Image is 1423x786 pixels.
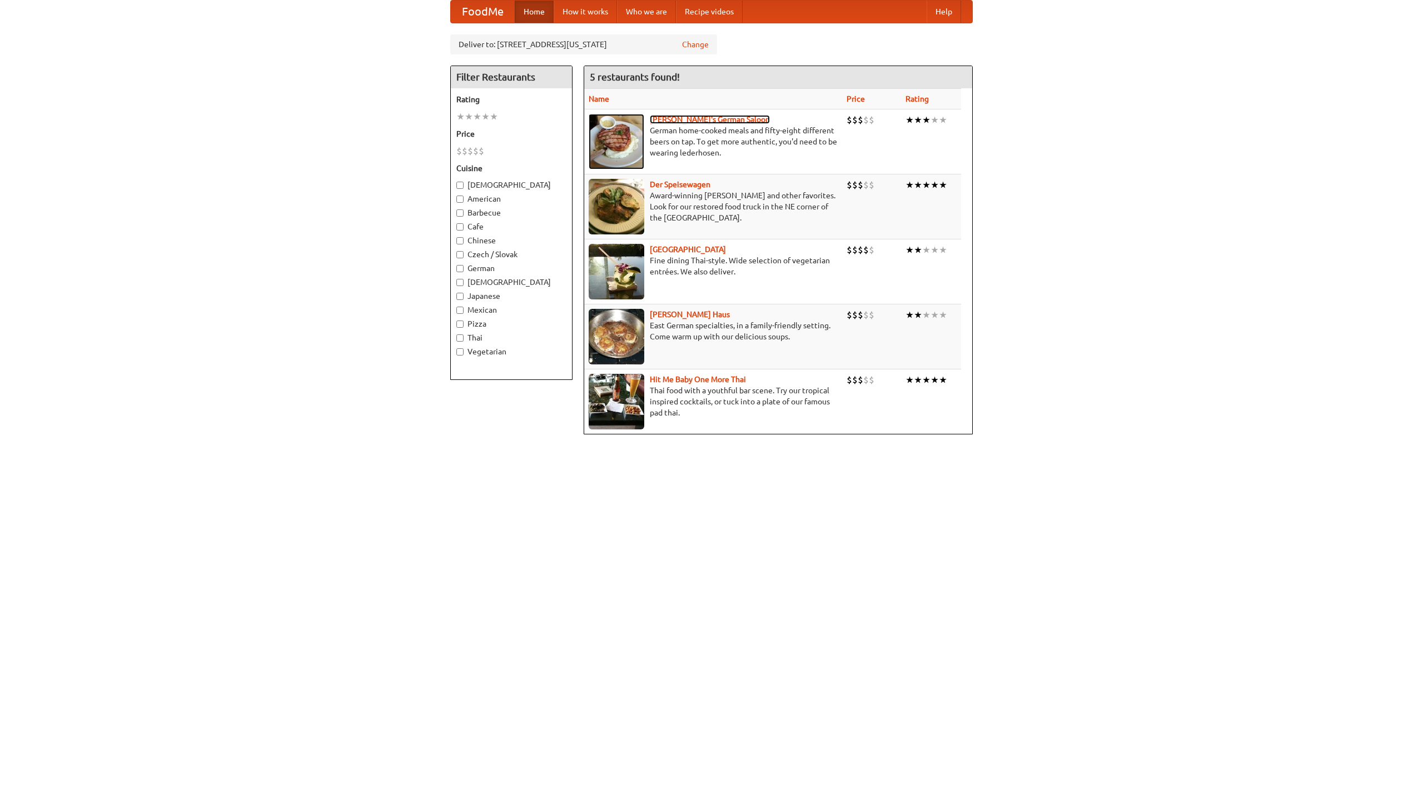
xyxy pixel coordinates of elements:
li: ★ [914,244,922,256]
li: $ [467,145,473,157]
li: ★ [939,244,947,256]
li: $ [462,145,467,157]
a: Hit Me Baby One More Thai [650,375,746,384]
li: ★ [490,111,498,123]
li: $ [852,309,858,321]
input: Mexican [456,307,464,314]
li: $ [473,145,479,157]
a: Home [515,1,554,23]
a: [PERSON_NAME]'s German Saloon [650,115,770,124]
li: $ [869,374,874,386]
input: Thai [456,334,464,342]
a: Rating [905,94,929,103]
label: German [456,263,566,274]
label: Pizza [456,318,566,329]
li: $ [852,114,858,126]
a: Der Speisewagen [650,180,710,189]
li: ★ [456,111,465,123]
a: Change [682,39,709,50]
li: ★ [914,179,922,191]
li: ★ [931,374,939,386]
label: Vegetarian [456,346,566,357]
label: Thai [456,332,566,343]
div: Deliver to: [STREET_ADDRESS][US_STATE] [450,34,717,54]
a: [GEOGRAPHIC_DATA] [650,245,726,254]
li: $ [863,244,869,256]
a: Name [589,94,609,103]
li: $ [869,114,874,126]
input: Japanese [456,293,464,300]
li: ★ [922,179,931,191]
li: ★ [939,309,947,321]
li: ★ [922,374,931,386]
ng-pluralize: 5 restaurants found! [590,72,680,82]
li: ★ [939,179,947,191]
li: ★ [905,244,914,256]
li: ★ [931,244,939,256]
input: German [456,265,464,272]
label: [DEMOGRAPHIC_DATA] [456,179,566,191]
li: $ [852,244,858,256]
label: Barbecue [456,207,566,218]
label: Cafe [456,221,566,232]
li: ★ [905,179,914,191]
img: babythai.jpg [589,374,644,429]
li: ★ [914,114,922,126]
label: American [456,193,566,204]
label: Japanese [456,291,566,302]
li: ★ [922,114,931,126]
li: ★ [939,114,947,126]
a: Price [847,94,865,103]
li: ★ [922,309,931,321]
label: Mexican [456,304,566,316]
label: Czech / Slovak [456,249,566,260]
li: $ [479,145,484,157]
li: $ [847,309,852,321]
li: ★ [465,111,473,123]
input: Cafe [456,223,464,231]
p: Thai food with a youthful bar scene. Try our tropical inspired cocktails, or tuck into a plate of... [589,385,838,418]
li: ★ [914,309,922,321]
li: ★ [914,374,922,386]
li: $ [852,179,858,191]
li: ★ [473,111,481,123]
li: $ [858,374,863,386]
li: $ [852,374,858,386]
h5: Price [456,128,566,139]
li: $ [847,179,852,191]
a: How it works [554,1,617,23]
li: ★ [931,114,939,126]
p: East German specialties, in a family-friendly setting. Come warm up with our delicious soups. [589,320,838,342]
li: $ [863,114,869,126]
img: speisewagen.jpg [589,179,644,234]
label: [DEMOGRAPHIC_DATA] [456,277,566,288]
img: kohlhaus.jpg [589,309,644,364]
input: Czech / Slovak [456,251,464,258]
input: Vegetarian [456,348,464,356]
li: ★ [905,114,914,126]
h5: Cuisine [456,163,566,174]
li: $ [863,309,869,321]
input: [DEMOGRAPHIC_DATA] [456,182,464,189]
a: Recipe videos [676,1,743,23]
h5: Rating [456,94,566,105]
p: Fine dining Thai-style. Wide selection of vegetarian entrées. We also deliver. [589,255,838,277]
a: [PERSON_NAME] Haus [650,310,730,319]
input: Chinese [456,237,464,244]
li: ★ [905,309,914,321]
p: German home-cooked meals and fifty-eight different beers on tap. To get more authentic, you'd nee... [589,125,838,158]
li: ★ [922,244,931,256]
li: $ [858,244,863,256]
li: $ [858,114,863,126]
img: esthers.jpg [589,114,644,169]
a: FoodMe [451,1,515,23]
li: ★ [939,374,947,386]
li: $ [847,114,852,126]
li: $ [863,374,869,386]
li: $ [863,179,869,191]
